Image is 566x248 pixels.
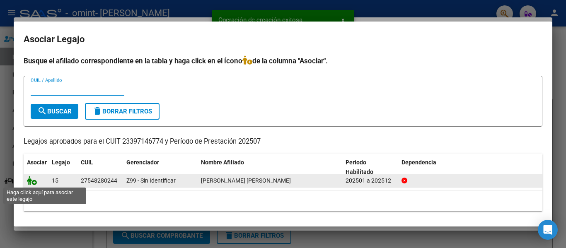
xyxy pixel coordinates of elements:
[37,106,47,116] mat-icon: search
[92,108,152,115] span: Borrar Filtros
[201,177,291,184] span: DELERICHE TABEL PALOMA IRINA
[24,55,542,66] h4: Busque el afiliado correspondiente en la tabla y haga click en el ícono de la columna "Asociar".
[538,220,558,240] div: Open Intercom Messenger
[398,154,543,181] datatable-header-cell: Dependencia
[24,137,542,147] p: Legajos aprobados para el CUIT 23397146774 y Período de Prestación 202507
[402,159,436,166] span: Dependencia
[24,154,48,181] datatable-header-cell: Asociar
[198,154,342,181] datatable-header-cell: Nombre Afiliado
[77,154,123,181] datatable-header-cell: CUIL
[126,159,159,166] span: Gerenciador
[342,154,398,181] datatable-header-cell: Periodo Habilitado
[85,103,160,120] button: Borrar Filtros
[346,159,373,175] span: Periodo Habilitado
[31,104,78,119] button: Buscar
[81,176,117,185] div: 27548280244
[81,159,93,166] span: CUIL
[123,154,198,181] datatable-header-cell: Gerenciador
[346,176,395,185] div: 202501 a 202512
[92,106,102,116] mat-icon: delete
[52,177,58,184] span: 15
[24,31,542,47] h2: Asociar Legajo
[27,159,47,166] span: Asociar
[37,108,72,115] span: Buscar
[52,159,70,166] span: Legajo
[24,190,542,211] div: 1 registros
[201,159,244,166] span: Nombre Afiliado
[48,154,77,181] datatable-header-cell: Legajo
[126,177,176,184] span: Z99 - Sin Identificar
